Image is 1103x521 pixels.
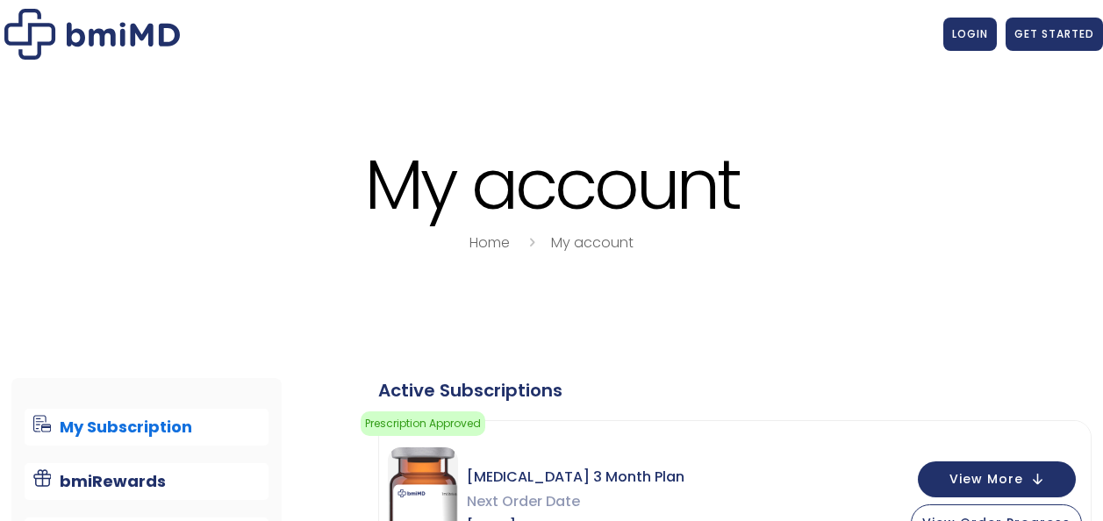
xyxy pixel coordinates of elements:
[4,9,180,60] img: My account
[949,474,1023,485] span: View More
[918,461,1076,497] button: View More
[952,26,988,41] span: LOGIN
[25,463,269,500] a: bmiRewards
[467,465,684,489] span: [MEDICAL_DATA] 3 Month Plan
[943,18,997,51] a: LOGIN
[522,232,541,253] i: breadcrumbs separator
[1006,18,1103,51] a: GET STARTED
[551,232,634,253] a: My account
[469,232,510,253] a: Home
[1014,26,1094,41] span: GET STARTED
[467,489,684,514] span: Next Order Date
[25,409,269,446] a: My Subscription
[378,378,1092,403] div: Active Subscriptions
[361,411,485,436] span: Prescription Approved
